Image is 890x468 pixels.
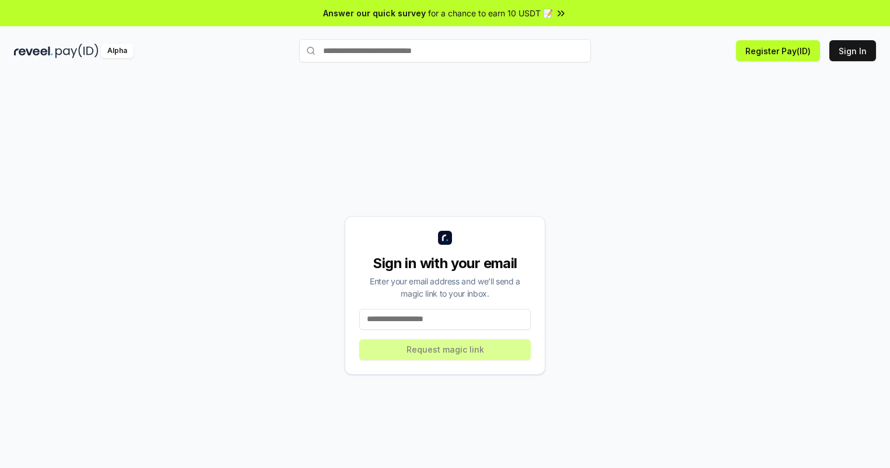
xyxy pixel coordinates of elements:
img: reveel_dark [14,44,53,58]
img: logo_small [438,231,452,245]
img: pay_id [55,44,99,58]
div: Sign in with your email [359,254,531,273]
div: Enter your email address and we’ll send a magic link to your inbox. [359,275,531,300]
button: Sign In [829,40,876,61]
div: Alpha [101,44,134,58]
button: Register Pay(ID) [736,40,820,61]
span: Answer our quick survey [323,7,426,19]
span: for a chance to earn 10 USDT 📝 [428,7,553,19]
